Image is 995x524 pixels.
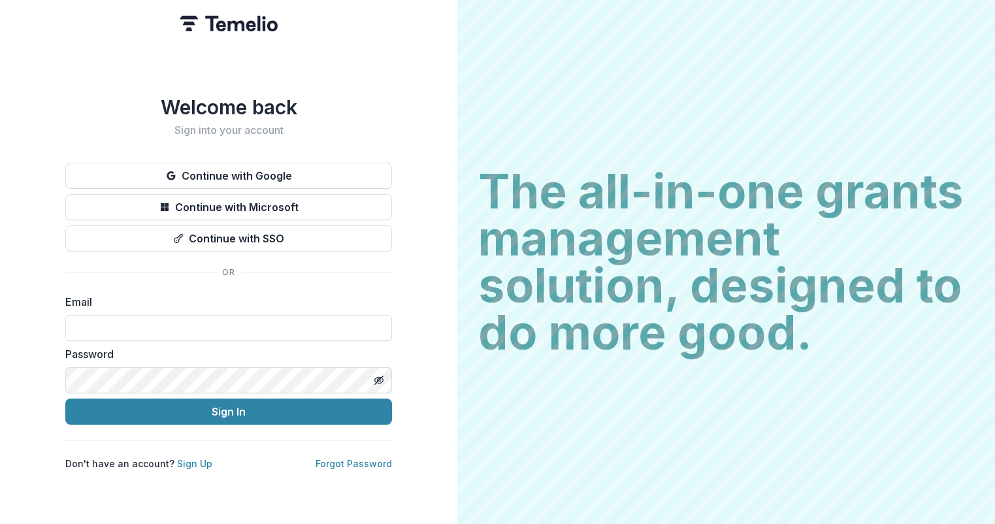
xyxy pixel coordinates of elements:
label: Email [65,294,384,310]
a: Sign Up [177,458,212,469]
h2: Sign into your account [65,124,392,137]
img: Temelio [180,16,278,31]
a: Forgot Password [316,458,392,469]
h1: Welcome back [65,95,392,119]
button: Continue with Microsoft [65,194,392,220]
button: Sign In [65,399,392,425]
p: Don't have an account? [65,457,212,470]
button: Toggle password visibility [368,370,389,391]
button: Continue with Google [65,163,392,189]
label: Password [65,346,384,362]
button: Continue with SSO [65,225,392,252]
